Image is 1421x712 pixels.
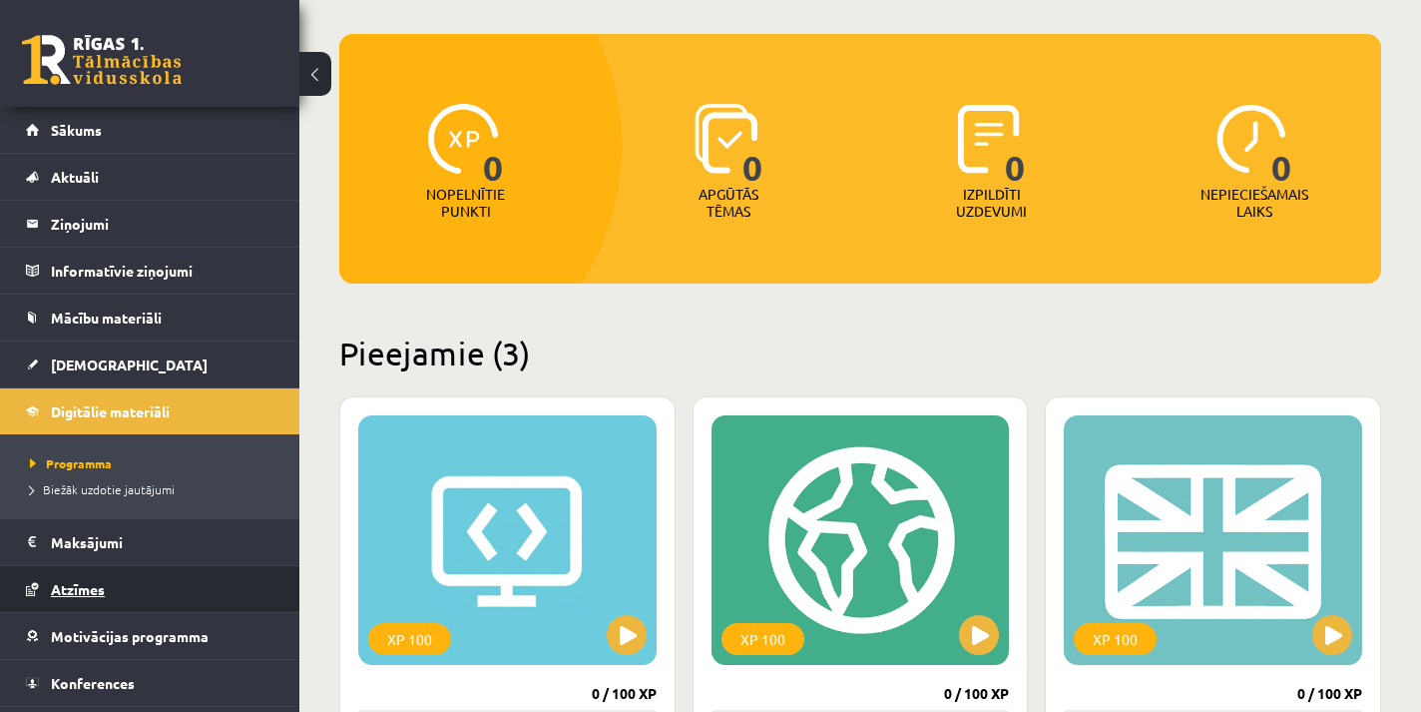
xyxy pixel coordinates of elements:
[1005,104,1026,186] span: 0
[51,402,170,420] span: Digitālie materiāli
[26,388,274,434] a: Digitālie materiāli
[339,334,1381,372] h2: Pieejamie (3)
[26,154,274,200] a: Aktuāli
[1200,186,1308,220] p: Nepieciešamais laiks
[51,121,102,139] span: Sākums
[30,480,279,498] a: Biežāk uzdotie jautājumi
[51,580,105,598] span: Atzīmes
[30,454,279,472] a: Programma
[953,186,1031,220] p: Izpildīti uzdevumi
[1216,104,1286,174] img: icon-clock-7be60019b62300814b6bd22b8e044499b485619524d84068768e800edab66f18.svg
[51,168,99,186] span: Aktuāli
[26,613,274,659] a: Motivācijas programma
[1271,104,1292,186] span: 0
[22,35,182,85] a: Rīgas 1. Tālmācības vidusskola
[26,342,274,387] a: [DEMOGRAPHIC_DATA]
[695,104,757,174] img: icon-learned-topics-4a711ccc23c960034f471b6e78daf4a3bad4a20eaf4de84257b87e66633f6470.svg
[368,623,451,655] div: XP 100
[742,104,763,186] span: 0
[26,660,274,706] a: Konferences
[30,481,175,497] span: Biežāk uzdotie jautājumi
[483,104,504,186] span: 0
[26,566,274,612] a: Atzīmes
[721,623,804,655] div: XP 100
[26,201,274,247] a: Ziņojumi
[26,107,274,153] a: Sākums
[51,248,274,294] legend: Informatīvie ziņojumi
[51,519,274,565] legend: Maksājumi
[428,104,498,174] img: icon-xp-0682a9bc20223a9ccc6f5883a126b849a74cddfe5390d2b41b4391c66f2066e7.svg
[51,309,162,327] span: Mācību materiāli
[30,455,112,471] span: Programma
[51,674,135,692] span: Konferences
[26,519,274,565] a: Maksājumi
[690,186,767,220] p: Apgūtās tēmas
[958,104,1020,174] img: icon-completed-tasks-ad58ae20a441b2904462921112bc710f1caf180af7a3daa7317a5a94f2d26646.svg
[51,201,274,247] legend: Ziņojumi
[26,248,274,294] a: Informatīvie ziņojumi
[51,356,208,373] span: [DEMOGRAPHIC_DATA]
[26,295,274,341] a: Mācību materiāli
[51,627,209,645] span: Motivācijas programma
[426,186,505,220] p: Nopelnītie punkti
[1074,623,1157,655] div: XP 100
